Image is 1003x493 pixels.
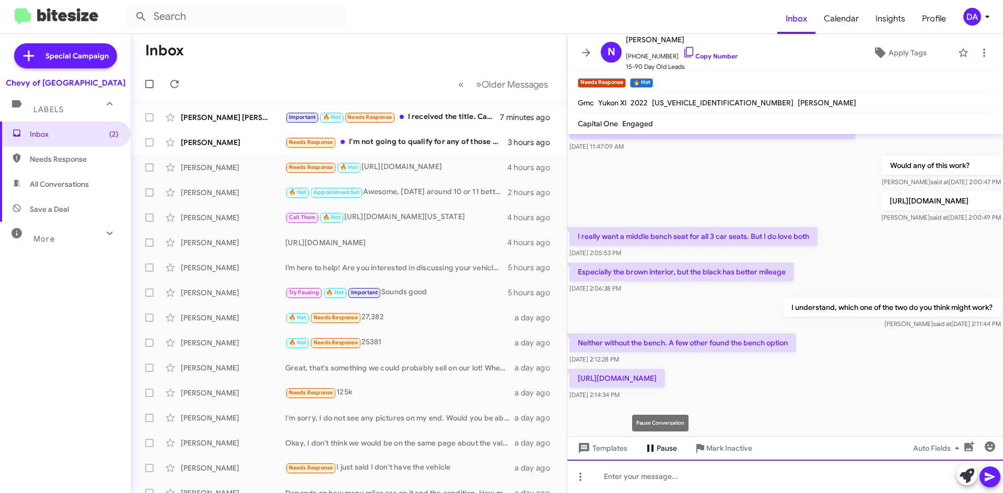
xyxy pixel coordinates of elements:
span: Needs Response [313,339,358,346]
div: [PERSON_NAME] [181,237,285,248]
input: Search [126,4,346,29]
a: Profile [914,4,954,34]
div: [URL][DOMAIN_NAME] [285,161,507,173]
span: Templates [576,439,627,458]
div: 4 hours ago [507,212,558,223]
span: Needs Response [289,464,333,471]
span: Engaged [622,119,653,128]
a: Calendar [815,4,867,34]
span: Save a Deal [30,204,69,214]
span: Apply Tags [889,43,927,62]
span: N [608,44,615,61]
div: I’m here to help! Are you interested in discussing your vehicle further or exploring options for ... [285,262,508,273]
span: 🔥 Hot [289,339,307,346]
span: More [33,234,55,244]
div: [PERSON_NAME] [181,287,285,298]
button: Mark Inactive [685,439,761,458]
div: Chevy of [GEOGRAPHIC_DATA] [6,78,125,88]
div: I just said I don't have the vehicle [285,462,515,474]
div: [PERSON_NAME] [181,463,285,473]
button: Templates [567,439,636,458]
div: DA [963,8,981,26]
span: 15-90 Day Old Leads [626,62,738,72]
span: [DATE] 2:12:28 PM [569,355,619,363]
span: Needs Response [289,164,333,171]
span: Inbox [30,129,119,139]
span: Yukon Xl [598,98,626,107]
button: Previous [452,74,470,95]
div: Great, that's something we could probably sell on our lot! When would you be able to stop by so w... [285,363,515,373]
div: 4 hours ago [507,162,558,173]
div: 2 hours ago [508,187,558,198]
div: [PERSON_NAME] [181,338,285,348]
span: 🔥 Hot [289,189,307,196]
div: 3 hours ago [508,137,558,148]
nav: Page navigation example [452,74,554,95]
div: [PERSON_NAME] [181,438,285,448]
span: [US_VEHICLE_IDENTIFICATION_NUMBER] [652,98,794,107]
div: 7 minutes ago [500,112,558,123]
span: Pause [657,439,677,458]
span: said at [930,178,949,186]
p: [URL][DOMAIN_NAME] [881,191,1001,210]
span: [PERSON_NAME] [DATE] 2:11:44 PM [884,320,1001,328]
button: Auto Fields [905,439,972,458]
p: Especially the brown interior, but the black has better mileage [569,262,794,281]
div: 5 hours ago [508,262,558,273]
span: Needs Response [289,389,333,396]
span: 🔥 Hot [289,314,307,321]
span: [PERSON_NAME] [DATE] 2:00:49 PM [881,213,1001,221]
button: Next [470,74,554,95]
div: I received the title. Can I come in [DATE] morning [285,111,500,123]
span: Needs Response [289,139,333,146]
div: 125k [285,387,515,399]
div: [PERSON_NAME] [181,312,285,323]
span: » [476,78,482,91]
span: Try Pausing [289,289,319,296]
div: 25381 [285,336,515,348]
div: a day ago [515,388,558,398]
span: 🔥 Hot [323,114,341,121]
div: [PERSON_NAME] [181,212,285,223]
button: Pause [636,439,685,458]
span: (2) [109,129,119,139]
span: [PERSON_NAME] [798,98,856,107]
span: 🔥 Hot [323,214,341,221]
p: I really want a middle bench seat for all 3 car seats. But I do love both [569,227,818,246]
span: Labels [33,105,64,114]
span: Important [351,289,378,296]
span: [PERSON_NAME] [626,33,738,46]
span: said at [933,320,951,328]
p: [URL][DOMAIN_NAME] [569,369,665,388]
div: [PERSON_NAME] [181,262,285,273]
span: Older Messages [482,79,548,90]
span: [PERSON_NAME] [DATE] 2:00:47 PM [882,178,1001,186]
span: said at [930,213,948,221]
span: [DATE] 2:05:53 PM [569,249,621,257]
div: 4 hours ago [507,237,558,248]
div: Okay, I don't think we would be on the same page about the value. I wouldn't even be selling one ... [285,438,515,448]
span: Capital One [578,119,618,128]
p: Would any of this work? [882,156,1001,175]
span: Call Them [289,214,316,221]
span: Auto Fields [913,439,963,458]
span: [DATE] 2:06:38 PM [569,284,621,292]
span: [PHONE_NUMBER] [626,46,738,62]
span: Needs Response [313,314,358,321]
div: 5 hours ago [508,287,558,298]
p: I understand, which one of the two do you think might work? [783,298,1001,317]
div: I'm sorry, I do not see any pictures on my end. Would you be able to send them to my direct line?... [285,413,515,423]
small: Needs Response [578,78,626,88]
span: Needs Response [30,154,119,164]
small: 🔥 Hot [630,78,652,88]
span: Appointment Set [313,189,359,196]
span: All Conversations [30,179,89,189]
span: [DATE] 2:14:34 PM [569,391,620,399]
span: « [458,78,464,91]
div: a day ago [515,312,558,323]
div: [URL][DOMAIN_NAME] [285,237,507,248]
div: [PERSON_NAME] [PERSON_NAME] [181,112,285,123]
button: Apply Tags [846,43,953,62]
div: a day ago [515,338,558,348]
